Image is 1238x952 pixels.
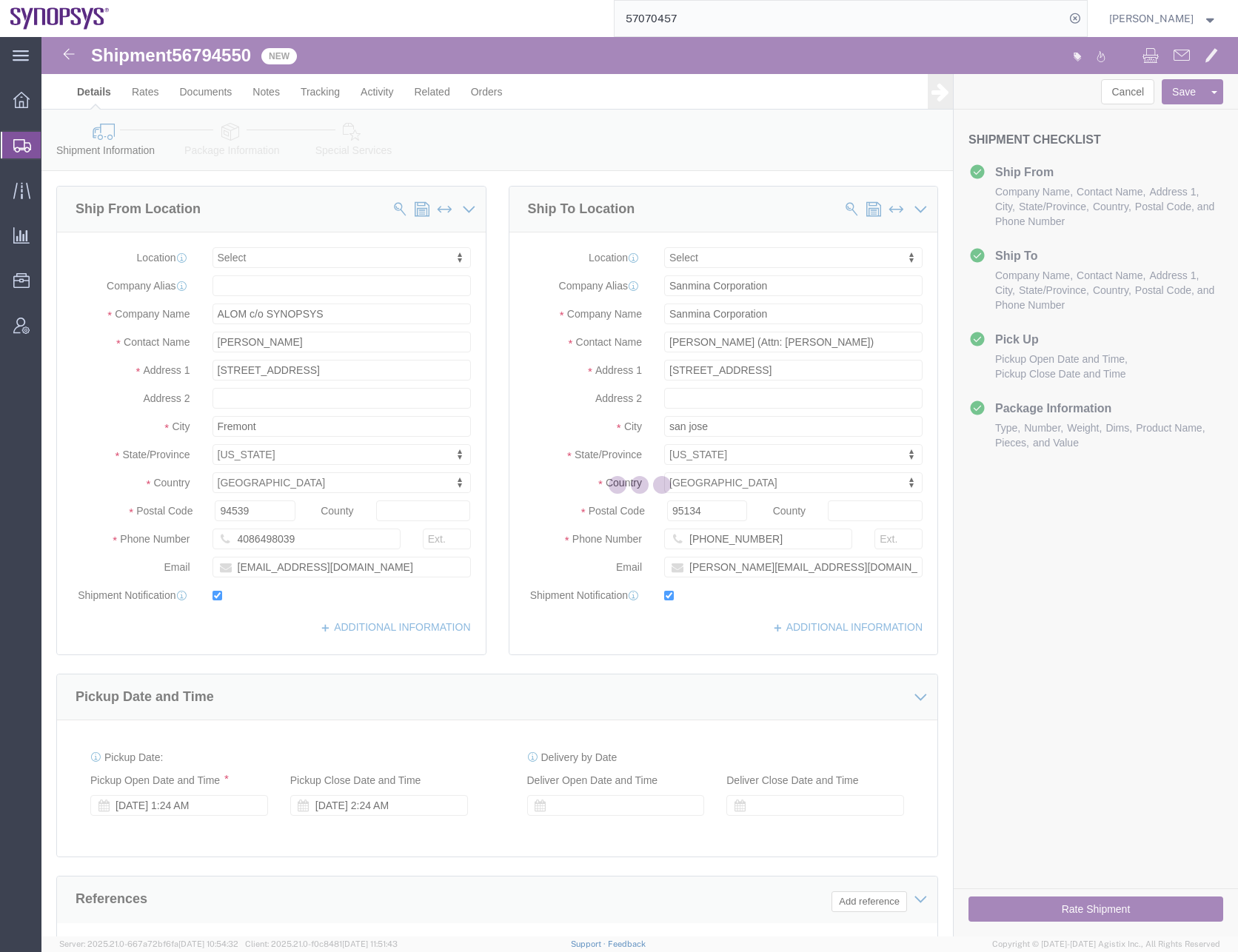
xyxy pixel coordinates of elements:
input: Search for shipment number, reference number [615,1,1065,36]
span: [DATE] 10:54:32 [178,939,238,948]
a: Feedback [608,939,646,948]
span: Server: 2025.21.0-667a72bf6fa [59,939,238,948]
span: Rafael Chacon [1109,10,1194,27]
img: logo [10,7,110,30]
a: Support [571,939,608,948]
button: [PERSON_NAME] [1108,10,1218,27]
span: Copyright © [DATE]-[DATE] Agistix Inc., All Rights Reserved [992,938,1220,951]
span: [DATE] 11:51:43 [342,939,398,948]
span: Client: 2025.21.0-f0c8481 [245,939,398,948]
